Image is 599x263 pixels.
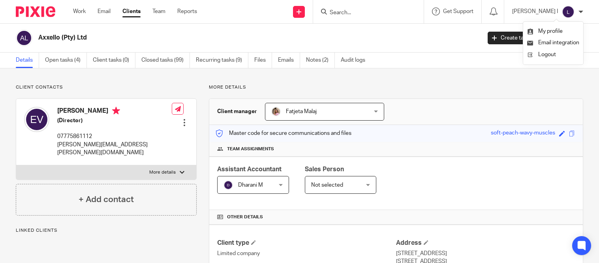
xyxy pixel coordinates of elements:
[122,8,141,15] a: Clients
[305,166,344,172] span: Sales Person
[527,40,579,45] a: Email integration
[396,239,575,247] h4: Address
[45,53,87,68] a: Open tasks (4)
[141,53,190,68] a: Closed tasks (99)
[306,53,335,68] a: Notes (2)
[488,32,533,44] a: Create task
[254,53,272,68] a: Files
[341,53,371,68] a: Audit logs
[217,166,282,172] span: Assistant Accountant
[98,8,111,15] a: Email
[329,9,400,17] input: Search
[227,214,263,220] span: Other details
[112,107,120,115] i: Primary
[217,250,396,257] p: Limited company
[16,227,197,234] p: Linked clients
[73,8,86,15] a: Work
[149,169,176,176] p: More details
[538,40,579,45] span: Email integration
[177,8,197,15] a: Reports
[16,84,197,91] p: Client contacts
[286,109,317,114] span: Fatjeta Malaj
[152,8,165,15] a: Team
[57,107,172,117] h4: [PERSON_NAME]
[278,53,300,68] a: Emails
[538,52,556,57] span: Logout
[527,49,579,61] a: Logout
[209,84,583,91] p: More details
[57,141,172,157] p: [PERSON_NAME][EMAIL_ADDRESS][PERSON_NAME][DOMAIN_NAME]
[217,108,257,115] h3: Client manager
[311,182,343,188] span: Not selected
[538,28,563,34] span: My profile
[491,129,555,138] div: soft-peach-wavy-muscles
[227,146,274,152] span: Team assignments
[16,6,55,17] img: Pixie
[57,117,172,125] h5: (Director)
[562,6,575,18] img: svg%3E
[527,28,563,34] a: My profile
[24,107,49,132] img: svg%3E
[512,8,558,15] p: [PERSON_NAME] I
[38,34,388,42] h2: Axxello (Pty) Ltd
[238,182,263,188] span: Dharani M
[79,193,134,206] h4: + Add contact
[217,239,396,247] h4: Client type
[215,129,351,137] p: Master code for secure communications and files
[271,107,281,116] img: MicrosoftTeams-image%20(5).png
[443,9,473,14] span: Get Support
[16,53,39,68] a: Details
[196,53,248,68] a: Recurring tasks (9)
[93,53,135,68] a: Client tasks (0)
[396,250,575,257] p: [STREET_ADDRESS]
[16,30,32,46] img: svg%3E
[223,180,233,190] img: svg%3E
[57,132,172,140] p: 07775861112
